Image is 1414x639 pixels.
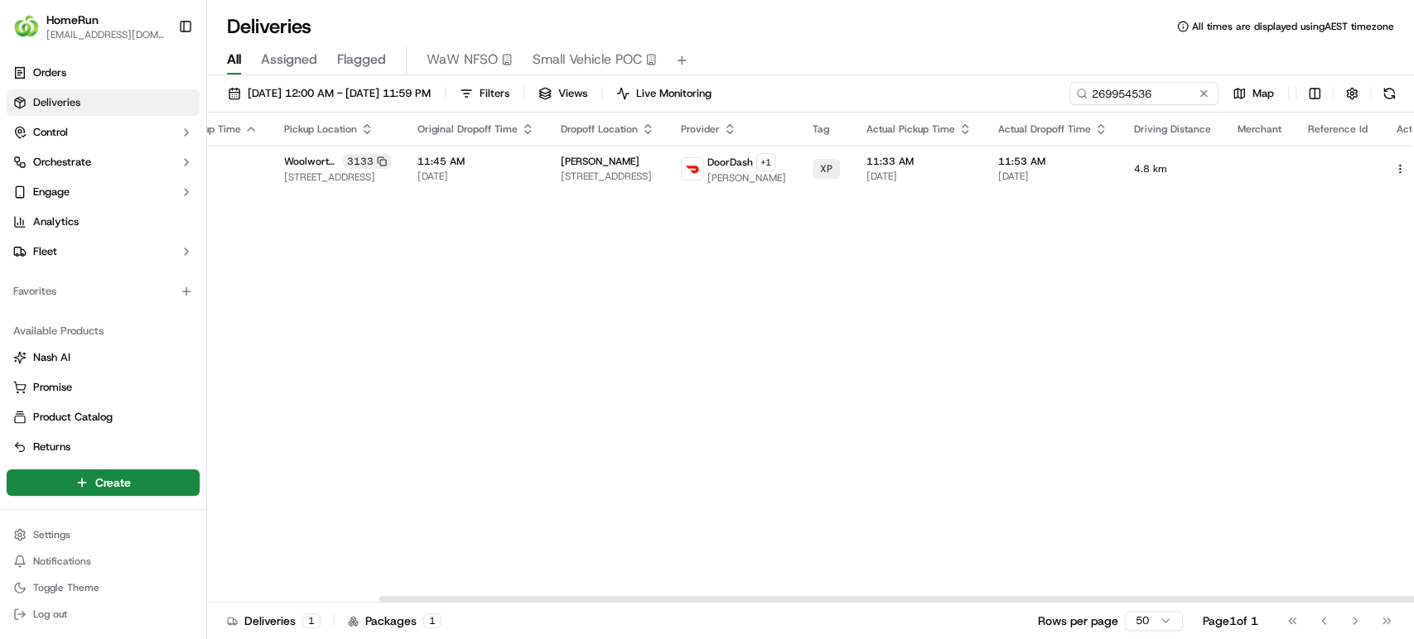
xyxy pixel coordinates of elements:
[1192,20,1394,33] span: All times are displayed using AEST timezone
[531,82,595,105] button: Views
[417,123,518,136] span: Original Dropoff Time
[1134,162,1211,175] span: 4.8 km
[33,555,91,568] span: Notifications
[480,86,509,101] span: Filters
[33,95,80,110] span: Deliveries
[7,209,200,235] a: Analytics
[561,155,639,168] span: [PERSON_NAME]
[1069,82,1219,105] input: Type to search
[33,410,113,425] span: Product Catalog
[7,404,200,430] button: Product Catalog
[7,119,200,146] button: Control
[681,123,720,136] span: Provider
[1238,123,1281,136] span: Merchant
[756,153,775,171] button: +1
[7,434,200,460] button: Returns
[13,440,193,454] a: Returns
[707,156,753,169] span: DoorDash
[7,523,200,546] button: Settings
[348,613,442,629] div: Packages
[609,82,719,105] button: Live Monitoring
[13,13,40,40] img: HomeRun
[227,613,321,629] div: Deliveries
[7,278,200,305] div: Favorites
[227,13,311,40] h1: Deliveries
[7,318,200,344] div: Available Products
[33,440,70,454] span: Returns
[7,374,200,401] button: Promise
[13,380,193,395] a: Promise
[33,185,70,199] span: Engage
[7,603,200,626] button: Log out
[561,170,654,183] span: [STREET_ADDRESS]
[7,576,200,599] button: Toggle Theme
[998,170,1108,183] span: [DATE]
[1203,613,1258,629] div: Page 1 of 1
[33,608,67,621] span: Log out
[33,350,70,365] span: Nash AI
[284,123,357,136] span: Pickup Location
[998,123,1091,136] span: Actual Dropoff Time
[95,474,131,491] span: Create
[7,7,171,46] button: HomeRunHomeRun[EMAIL_ADDRESS][DOMAIN_NAME]
[682,158,703,180] img: doordash_logo_v2.png
[7,179,200,205] button: Engage
[417,170,534,183] span: [DATE]
[7,60,200,86] a: Orders
[302,613,321,628] div: 1
[866,170,972,183] span: [DATE]
[707,171,786,185] span: [PERSON_NAME]
[227,50,241,70] span: All
[1252,86,1274,101] span: Map
[866,155,972,168] span: 11:33 AM
[33,214,79,229] span: Analytics
[33,125,68,140] span: Control
[558,86,587,101] span: Views
[866,123,955,136] span: Actual Pickup Time
[1038,613,1118,629] p: Rows per page
[1308,123,1368,136] span: Reference Id
[636,86,712,101] span: Live Monitoring
[7,550,200,573] button: Notifications
[33,528,70,541] span: Settings
[33,581,99,594] span: Toggle Theme
[417,155,534,168] span: 11:45 AM
[46,28,165,41] button: [EMAIL_ADDRESS][DOMAIN_NAME]
[427,50,498,70] span: WaW NFSO
[7,89,200,116] a: Deliveries
[337,50,386,70] span: Flagged
[1378,82,1401,105] button: Refresh
[46,12,99,28] button: HomeRun
[561,123,638,136] span: Dropoff Location
[1225,82,1281,105] button: Map
[998,155,1108,168] span: 11:53 AM
[7,149,200,175] button: Orchestrate
[33,65,66,80] span: Orders
[343,154,391,169] div: 3133
[820,162,832,175] span: XP
[284,155,340,168] span: Woolworths Chadstone
[7,238,200,265] button: Fleet
[33,380,72,395] span: Promise
[452,82,517,105] button: Filters
[261,50,317,70] span: Assigned
[1134,123,1211,136] span: Driving Distance
[33,155,91,170] span: Orchestrate
[13,350,193,365] a: Nash AI
[7,469,200,496] button: Create
[284,171,391,184] span: [STREET_ADDRESS]
[813,123,829,136] span: Tag
[7,344,200,371] button: Nash AI
[33,244,57,259] span: Fleet
[423,613,442,628] div: 1
[13,410,193,425] a: Product Catalog
[220,82,438,105] button: [DATE] 12:00 AM - [DATE] 11:59 PM
[533,50,642,70] span: Small Vehicle POC
[248,86,431,101] span: [DATE] 12:00 AM - [DATE] 11:59 PM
